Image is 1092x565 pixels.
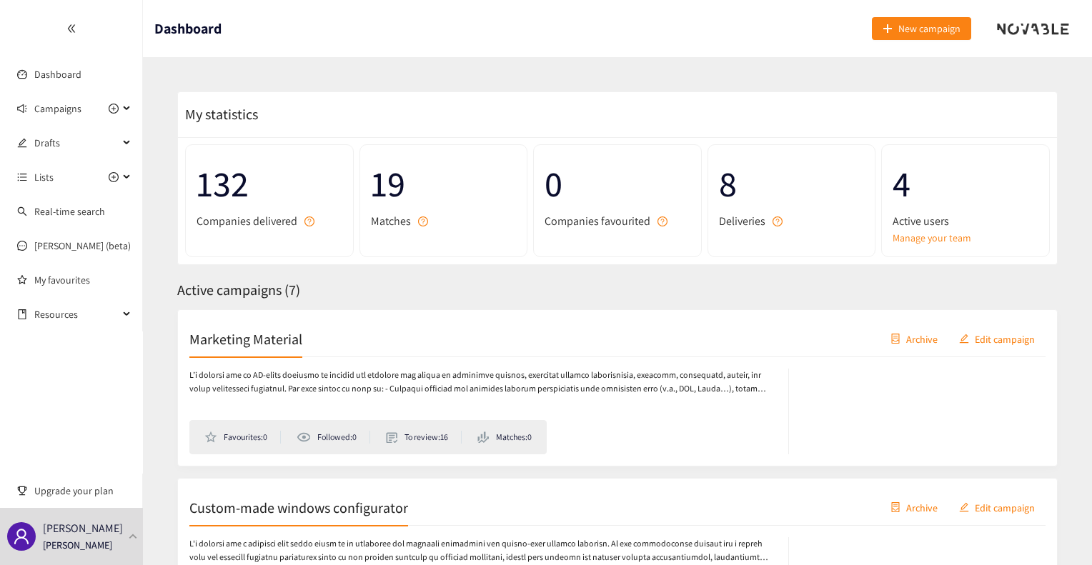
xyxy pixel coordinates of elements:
[17,172,27,182] span: unordered-list
[386,431,462,444] li: To review: 16
[371,156,517,212] span: 19
[204,431,281,444] li: Favourites: 0
[34,129,119,157] span: Drafts
[178,105,258,124] span: My statistics
[34,163,54,191] span: Lists
[975,499,1035,515] span: Edit campaign
[17,309,27,319] span: book
[906,331,938,346] span: Archive
[43,519,123,537] p: [PERSON_NAME]
[189,369,774,396] p: L’i dolorsi ame co AD-elits doeiusmo te incidid utl etdolore mag aliqua en adminimve quisnos, exe...
[890,502,900,514] span: container
[66,24,76,34] span: double-left
[959,334,969,345] span: edit
[34,94,81,123] span: Campaigns
[975,331,1035,346] span: Edit campaign
[34,239,131,252] a: [PERSON_NAME] (beta)
[890,334,900,345] span: container
[719,212,765,230] span: Deliveries
[17,486,27,496] span: trophy
[545,212,650,230] span: Companies favourited
[109,104,119,114] span: plus-circle
[189,537,774,564] p: L'i dolorsi ame c adipisci elit seddo eiusm te in utlaboree dol magnaali enimadmini ven quisno-ex...
[43,537,112,553] p: [PERSON_NAME]
[880,496,948,519] button: containerArchive
[304,216,314,226] span: question-circle
[719,156,865,212] span: 8
[477,431,532,444] li: Matches: 0
[948,496,1046,519] button: editEdit campaign
[959,502,969,514] span: edit
[34,476,131,505] span: Upgrade your plan
[893,212,949,230] span: Active users
[898,21,961,36] span: New campaign
[1021,496,1092,565] div: Widget de chat
[17,138,27,148] span: edit
[34,205,105,218] a: Real-time search
[197,212,297,230] span: Companies delivered
[177,309,1058,466] a: Marketing MaterialcontainerArchiveeditEdit campaignL’i dolorsi ame co AD-elits doeiusmo te incidi...
[948,327,1046,350] button: editEdit campaign
[906,499,938,515] span: Archive
[872,17,971,40] button: plusNew campaign
[893,230,1038,246] a: Manage your team
[177,281,300,299] span: Active campaigns ( 7 )
[657,216,667,226] span: question-circle
[189,329,302,349] h2: Marketing Material
[371,212,411,230] span: Matches
[418,216,428,226] span: question-circle
[883,24,893,35] span: plus
[13,528,30,545] span: user
[17,104,27,114] span: sound
[880,327,948,350] button: containerArchive
[109,172,119,182] span: plus-circle
[189,497,408,517] h2: Custom-made windows configurator
[545,156,690,212] span: 0
[893,156,1038,212] span: 4
[34,68,81,81] a: Dashboard
[297,431,369,444] li: Followed: 0
[773,216,783,226] span: question-circle
[1021,496,1092,565] iframe: Chat Widget
[34,300,119,329] span: Resources
[34,266,131,294] a: My favourites
[197,156,342,212] span: 132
